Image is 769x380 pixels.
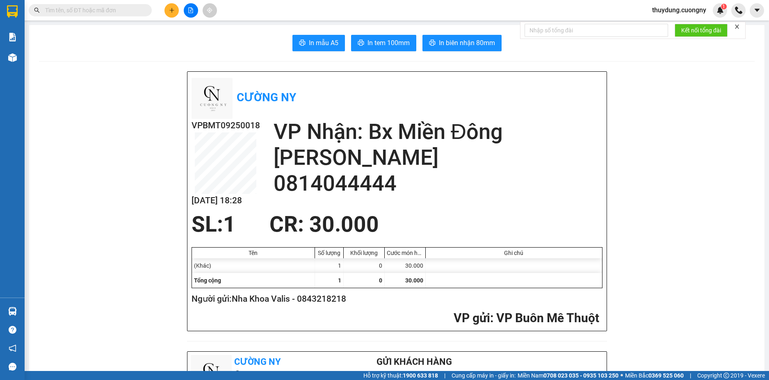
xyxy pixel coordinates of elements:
span: Tổng cộng [194,277,221,284]
span: thuydung.cuongny [646,5,713,15]
h2: VP Nhận: Bx Miền Đông [274,119,602,145]
button: plus [164,3,179,18]
span: 1 [338,277,341,284]
span: close [734,24,740,30]
span: Miền Nam [518,371,618,380]
div: Tên [194,250,313,256]
span: search [34,7,40,13]
span: printer [299,39,306,47]
sup: 1 [721,4,727,9]
span: Hỗ trợ kỹ thuật: [363,371,438,380]
span: 1 [722,4,725,9]
h2: [PERSON_NAME] [274,145,602,171]
button: printerIn tem 100mm [351,35,416,51]
span: notification [9,344,16,352]
span: In tem 100mm [367,38,410,48]
input: Tìm tên, số ĐT hoặc mã đơn [45,6,142,15]
h2: : VP Buôn Mê Thuột [192,310,599,327]
b: Cường Ny [237,91,296,104]
button: printerIn biên nhận 80mm [422,35,502,51]
button: caret-down [750,3,764,18]
span: 0 [379,277,382,284]
span: In mẫu A5 [309,38,338,48]
button: printerIn mẫu A5 [292,35,345,51]
h2: VPBMT09250018 [192,119,260,132]
div: Khối lượng [346,250,382,256]
span: CR : 30.000 [269,212,379,237]
span: aim [207,7,212,13]
span: copyright [723,373,729,378]
div: Cước món hàng [387,250,423,256]
span: printer [358,39,364,47]
span: In biên nhận 80mm [439,38,495,48]
span: Miền Bắc [625,371,684,380]
div: 0 [344,258,385,273]
img: warehouse-icon [8,307,17,316]
h2: [DATE] 18:28 [192,194,260,207]
span: caret-down [753,7,761,14]
span: ⚪️ [621,374,623,377]
span: | [444,371,445,380]
div: 1 [315,258,344,273]
button: Kết nối tổng đài [675,24,728,37]
img: icon-new-feature [717,7,724,14]
strong: 1900 633 818 [403,372,438,379]
img: logo-vxr [7,5,18,18]
span: file-add [188,7,194,13]
span: VP gửi [454,311,490,325]
span: | [690,371,691,380]
span: plus [169,7,175,13]
div: Số lượng [317,250,341,256]
button: aim [203,3,217,18]
span: Cung cấp máy in - giấy in: [452,371,516,380]
span: message [9,363,16,371]
span: printer [429,39,436,47]
img: solution-icon [8,33,17,41]
span: Kết nối tổng đài [681,26,721,35]
h2: Người gửi: Nha Khoa Valis - 0843218218 [192,292,599,306]
input: Nhập số tổng đài [525,24,668,37]
span: question-circle [9,326,16,334]
button: file-add [184,3,198,18]
span: environment [234,371,241,377]
b: Gửi khách hàng [377,357,452,367]
div: 30.000 [385,258,426,273]
img: phone-icon [735,7,742,14]
strong: 0708 023 035 - 0935 103 250 [543,372,618,379]
div: (Khác) [192,258,315,273]
strong: 0369 525 060 [648,372,684,379]
img: warehouse-icon [8,53,17,62]
span: 1 [223,212,236,237]
div: Ghi chú [428,250,600,256]
h2: 0814044444 [274,171,602,196]
img: logo.jpg [192,78,233,119]
b: Cường Ny [234,357,281,367]
span: 30.000 [405,277,423,284]
span: SL: [192,212,223,237]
